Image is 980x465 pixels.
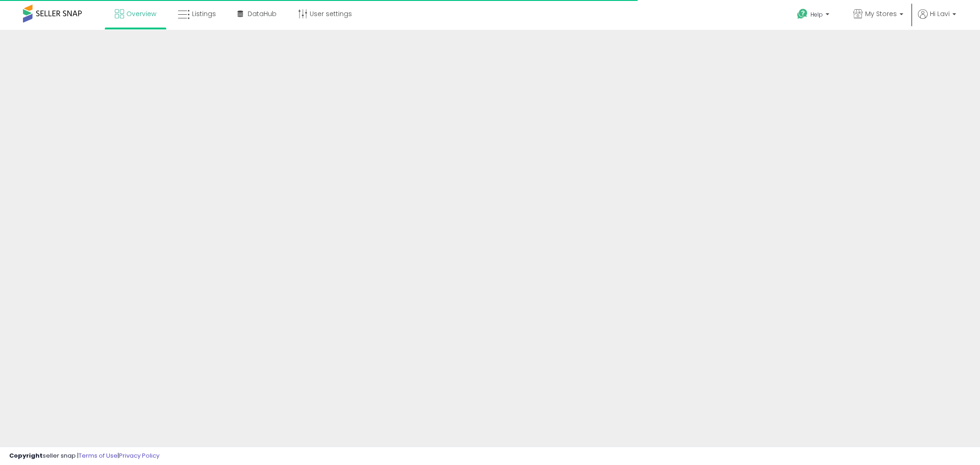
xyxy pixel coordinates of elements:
[797,8,808,20] i: Get Help
[192,9,216,18] span: Listings
[248,9,277,18] span: DataHub
[810,11,823,18] span: Help
[918,9,956,30] a: Hi Lavi
[865,9,897,18] span: My Stores
[126,9,156,18] span: Overview
[790,1,838,30] a: Help
[930,9,950,18] span: Hi Lavi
